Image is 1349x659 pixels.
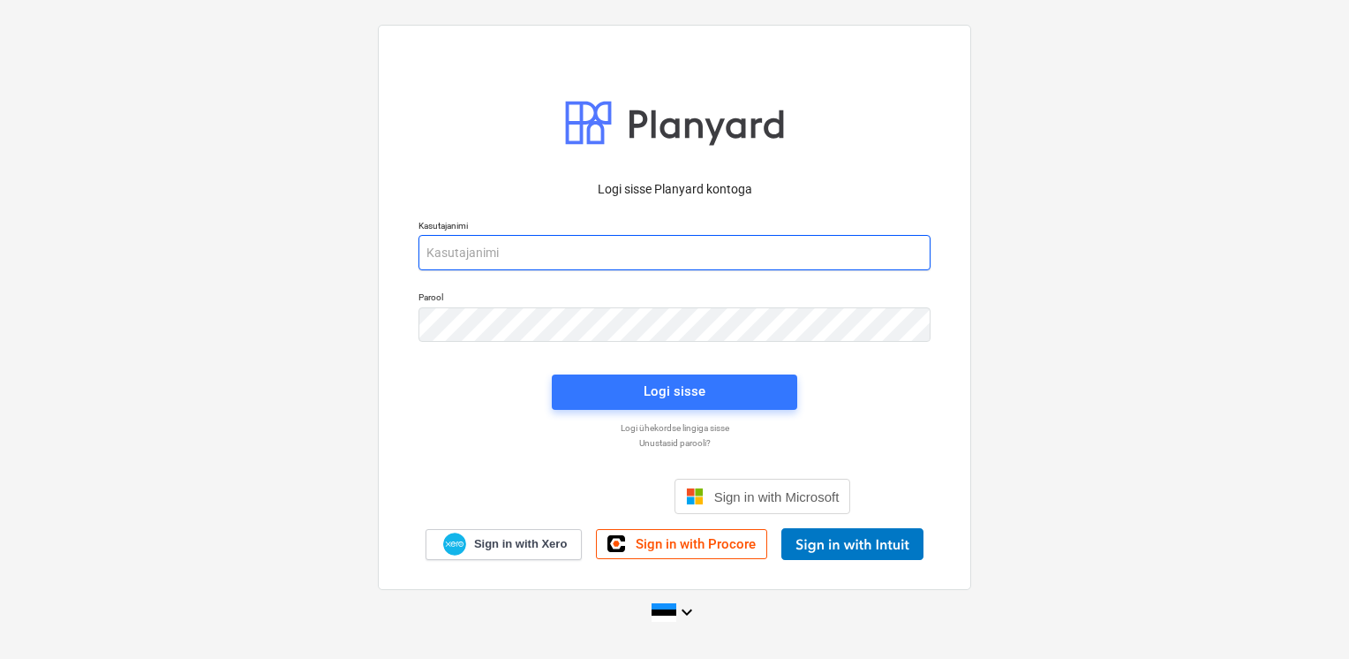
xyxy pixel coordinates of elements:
div: Logi sisse [644,380,705,403]
a: Logi ühekordse lingiga sisse [410,422,939,434]
a: Unustasid parooli? [410,437,939,449]
i: keyboard_arrow_down [676,602,697,623]
button: Logi sisse [552,375,797,410]
a: Sign in with Xero [426,529,583,560]
span: Sign in with Microsoft [714,489,840,504]
span: Sign in with Xero [474,536,567,552]
img: Microsoft logo [686,488,704,505]
a: Sign in with Procore [596,529,767,559]
iframe: Sign in with Google Button [490,477,669,516]
img: Xero logo [443,533,466,557]
p: Kasutajanimi [418,220,931,235]
input: Kasutajanimi [418,235,931,270]
span: Sign in with Procore [636,536,756,552]
p: Parool [418,292,931,307]
p: Logi sisse Planyard kontoga [418,180,931,199]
